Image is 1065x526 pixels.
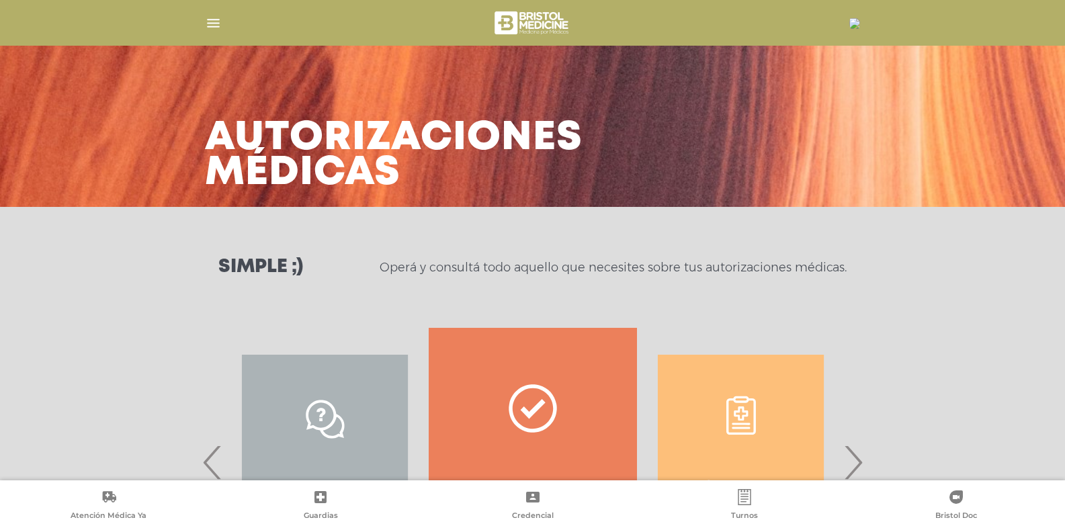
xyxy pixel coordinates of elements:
a: Atención Médica Ya [3,489,214,523]
span: Previous [200,426,226,498]
img: Cober_menu-lines-white.svg [205,15,222,32]
a: Guardias [214,489,426,523]
img: bristol-medicine-blanco.png [493,7,572,39]
span: Guardias [304,511,338,523]
span: Bristol Doc [935,511,977,523]
a: Turnos [638,489,850,523]
img: 15868 [849,18,860,29]
h3: Simple ;) [218,258,303,277]
span: Credencial [512,511,554,523]
h3: Autorizaciones médicas [205,121,583,191]
span: Turnos [731,511,758,523]
p: Operá y consultá todo aquello que necesites sobre tus autorizaciones médicas. [380,259,847,275]
a: Bristol Doc [851,489,1062,523]
span: Next [840,426,866,498]
span: Atención Médica Ya [71,511,146,523]
a: Credencial [427,489,638,523]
